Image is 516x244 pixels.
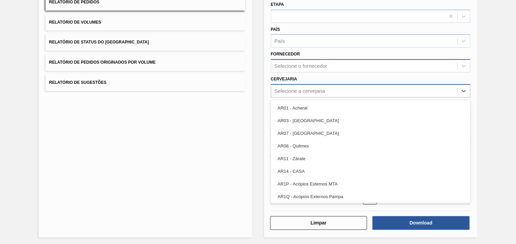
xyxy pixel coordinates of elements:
label: Cervejaria [271,77,297,81]
span: Relatório de Pedidos Originados por Volume [49,60,156,65]
div: AR03 - [GEOGRAPHIC_DATA] [271,114,470,127]
div: Selecione o fornecedor [275,63,327,69]
button: Relatório de Volumes [46,14,245,31]
div: Selecione a cervejaria [275,88,325,94]
div: AR1P - Acópios Externos MTA [271,178,470,190]
div: AR01 - Acheral [271,102,470,114]
div: AR14 - CASA [271,165,470,178]
div: AR07 - [GEOGRAPHIC_DATA] [271,127,470,140]
div: País [275,38,285,44]
div: AR08 - Quilmes [271,140,470,152]
button: Relatório de Status do [GEOGRAPHIC_DATA] [46,34,245,51]
button: Download [373,216,470,230]
span: Relatório de Status do [GEOGRAPHIC_DATA] [49,40,149,44]
span: Relatório de Volumes [49,20,101,25]
span: Relatório de Sugestões [49,80,106,85]
div: AR11 - Zárate [271,152,470,165]
label: Etapa [271,2,284,7]
button: Relatório de Pedidos Originados por Volume [46,54,245,71]
button: Relatório de Sugestões [46,74,245,91]
button: Limpar [270,216,367,230]
div: AR1Q - Acópios Externos Pampa [271,190,470,203]
label: País [271,27,280,32]
label: Fornecedor [271,52,300,56]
